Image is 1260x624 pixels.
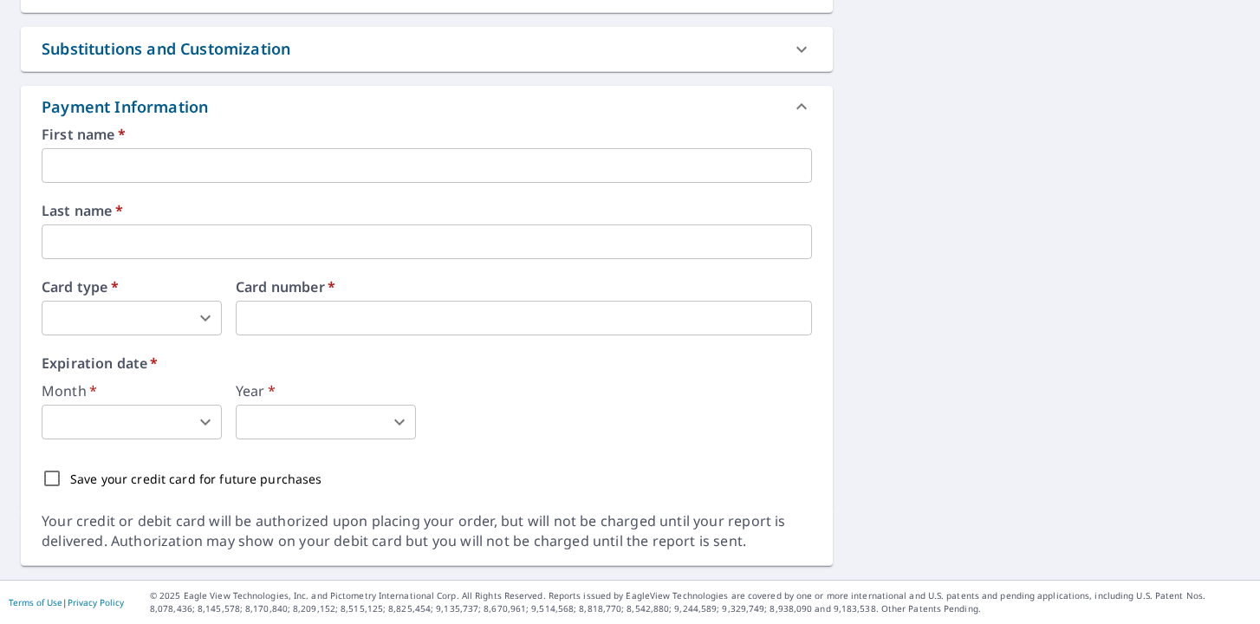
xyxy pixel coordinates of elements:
[9,597,124,608] p: |
[21,27,833,71] div: Substitutions and Customization
[21,86,833,127] div: Payment Information
[68,596,124,608] a: Privacy Policy
[236,280,812,294] label: Card number
[42,127,812,141] label: First name
[9,596,62,608] a: Terms of Use
[150,589,1251,615] p: © 2025 Eagle View Technologies, Inc. and Pictometry International Corp. All Rights Reserved. Repo...
[42,301,222,335] div: ​
[42,95,215,119] div: Payment Information
[42,204,812,218] label: Last name
[42,511,812,551] div: Your credit or debit card will be authorized upon placing your order, but will not be charged unt...
[70,470,322,488] p: Save your credit card for future purchases
[42,356,812,370] label: Expiration date
[42,384,222,398] label: Month
[42,405,222,439] div: ​
[42,280,222,294] label: Card type
[236,405,416,439] div: ​
[42,37,290,61] div: Substitutions and Customization
[236,384,416,398] label: Year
